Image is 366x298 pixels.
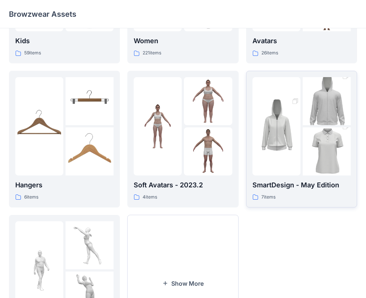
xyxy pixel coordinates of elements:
p: Women [134,36,232,46]
img: folder 3 [184,127,232,175]
img: folder 3 [66,127,114,175]
img: folder 2 [303,65,351,137]
img: folder 1 [134,102,182,150]
p: Hangers [15,180,114,190]
p: Avatars [252,36,351,46]
img: folder 2 [66,221,114,269]
p: 59 items [24,49,41,57]
img: folder 1 [252,90,300,162]
img: folder 2 [184,77,232,125]
p: 6 items [24,193,38,201]
p: SmartDesign - May Edition [252,180,351,190]
a: folder 1folder 2folder 3SmartDesign - May Edition7items [246,71,357,207]
a: folder 1folder 2folder 3Hangers6items [9,71,120,207]
p: 4 items [143,193,157,201]
p: 26 items [261,49,278,57]
a: folder 1folder 2folder 3Soft Avatars - 2023.24items [127,71,238,207]
p: Browzwear Assets [9,9,76,19]
p: 7 items [261,193,276,201]
img: folder 2 [66,77,114,125]
p: Kids [15,36,114,46]
img: folder 1 [15,246,63,294]
img: folder 3 [303,115,351,188]
p: 221 items [143,49,161,57]
img: folder 1 [15,102,63,150]
p: Soft Avatars - 2023.2 [134,180,232,190]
